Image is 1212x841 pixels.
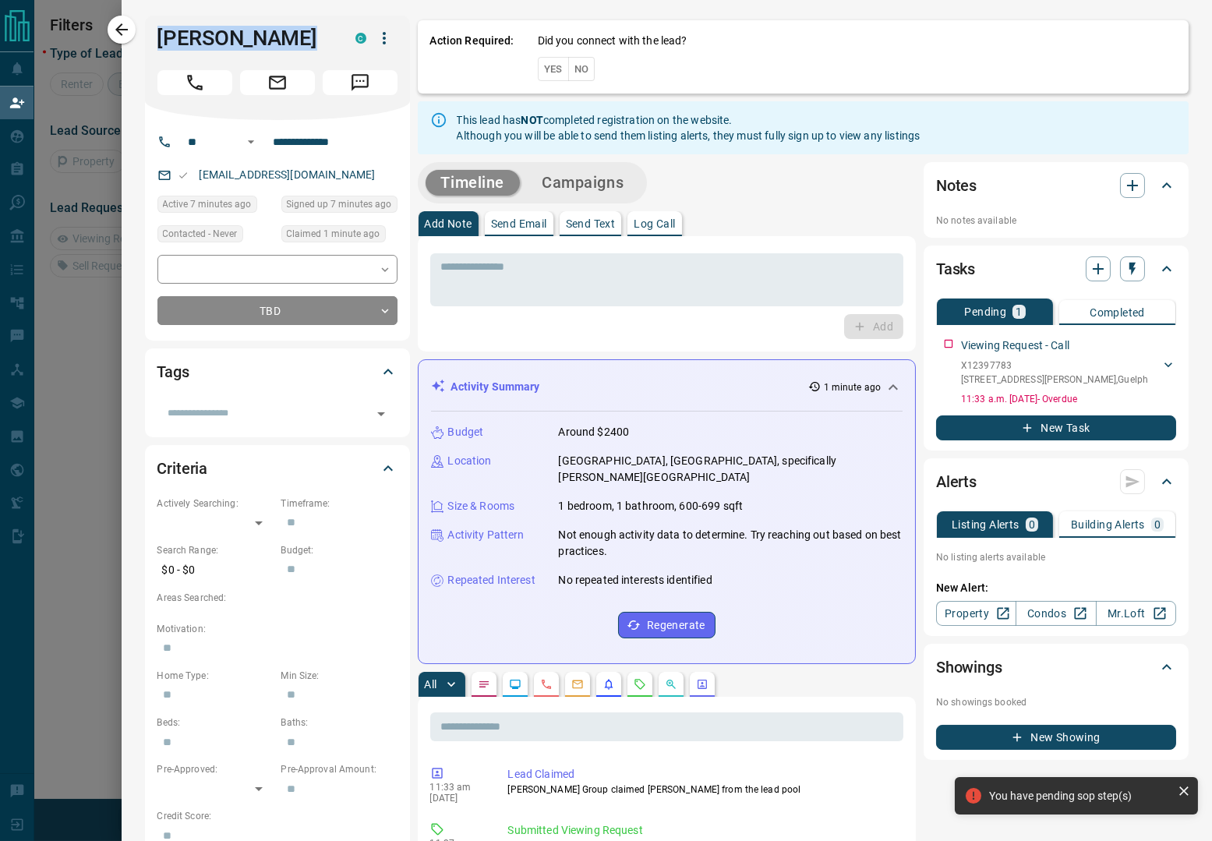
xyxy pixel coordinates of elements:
[157,591,398,605] p: Areas Searched:
[163,196,252,212] span: Active 7 minutes ago
[431,373,903,401] div: Activity Summary1 minute ago
[508,766,898,783] p: Lead Claimed
[157,716,274,730] p: Beds:
[538,33,687,49] p: Did you connect with the lead?
[540,678,553,691] svg: Calls
[936,550,1176,564] p: No listing alerts available
[936,580,1176,596] p: New Alert:
[936,250,1176,288] div: Tasks
[157,70,232,95] span: Call
[242,133,260,151] button: Open
[448,527,525,543] p: Activity Pattern
[936,415,1176,440] button: New Task
[936,463,1176,500] div: Alerts
[200,168,376,181] a: [EMAIL_ADDRESS][DOMAIN_NAME]
[936,601,1016,626] a: Property
[157,543,274,557] p: Search Range:
[936,256,975,281] h2: Tasks
[157,669,274,683] p: Home Type:
[526,170,639,196] button: Campaigns
[281,196,398,217] div: Tue Oct 14 2025
[430,33,514,81] p: Action Required:
[571,678,584,691] svg: Emails
[1016,601,1096,626] a: Condos
[157,359,189,384] h2: Tags
[634,218,675,229] p: Log Call
[355,33,366,44] div: condos.ca
[509,678,521,691] svg: Lead Browsing Activity
[961,355,1176,390] div: X12397783[STREET_ADDRESS][PERSON_NAME],Guelph
[1016,306,1022,317] p: 1
[281,716,398,730] p: Baths:
[1029,519,1035,530] p: 0
[287,196,392,212] span: Signed up 7 minutes ago
[961,337,1069,354] p: Viewing Request - Call
[964,306,1006,317] p: Pending
[281,543,398,557] p: Budget:
[157,762,274,776] p: Pre-Approved:
[602,678,615,691] svg: Listing Alerts
[478,678,490,691] svg: Notes
[157,557,274,583] p: $0 - $0
[961,359,1148,373] p: X12397783
[157,296,398,325] div: TBD
[157,26,332,51] h1: [PERSON_NAME]
[559,527,903,560] p: Not enough activity data to determine. Try reaching out based on best practices.
[508,783,898,797] p: [PERSON_NAME] Group claimed [PERSON_NAME] from the lead pool
[163,226,238,242] span: Contacted - Never
[157,622,398,636] p: Motivation:
[157,496,274,511] p: Actively Searching:
[961,373,1148,387] p: [STREET_ADDRESS][PERSON_NAME] , Guelph
[491,218,547,229] p: Send Email
[426,170,521,196] button: Timeline
[1071,519,1145,530] p: Building Alerts
[559,424,630,440] p: Around $2400
[559,498,744,514] p: 1 bedroom, 1 bathroom, 600-699 sqft
[936,214,1176,228] p: No notes available
[618,612,716,638] button: Regenerate
[566,218,616,229] p: Send Text
[157,196,274,217] div: Tue Oct 14 2025
[1096,601,1176,626] a: Mr.Loft
[936,725,1176,750] button: New Showing
[157,450,398,487] div: Criteria
[448,424,484,440] p: Budget
[936,695,1176,709] p: No showings booked
[323,70,398,95] span: Message
[568,57,595,81] button: No
[281,225,398,247] div: Tue Oct 14 2025
[936,648,1176,686] div: Showings
[451,379,540,395] p: Activity Summary
[157,353,398,390] div: Tags
[936,167,1176,204] div: Notes
[1154,519,1161,530] p: 0
[157,809,398,823] p: Credit Score:
[281,762,398,776] p: Pre-Approval Amount:
[538,57,569,81] button: Yes
[430,793,485,804] p: [DATE]
[634,678,646,691] svg: Requests
[936,469,977,494] h2: Alerts
[521,114,542,126] strong: NOT
[936,655,1002,680] h2: Showings
[559,453,903,486] p: [GEOGRAPHIC_DATA], [GEOGRAPHIC_DATA], specifically [PERSON_NAME][GEOGRAPHIC_DATA]
[448,572,535,588] p: Repeated Interest
[448,498,515,514] p: Size & Rooms
[425,679,437,690] p: All
[157,456,208,481] h2: Criteria
[287,226,380,242] span: Claimed 1 minute ago
[952,519,1019,530] p: Listing Alerts
[696,678,708,691] svg: Agent Actions
[430,782,485,793] p: 11:33 am
[178,170,189,181] svg: Email Valid
[508,822,898,839] p: Submitted Viewing Request
[448,453,492,469] p: Location
[1090,307,1145,318] p: Completed
[457,106,920,150] div: This lead has completed registration on the website. Although you will be able to send them listi...
[425,218,472,229] p: Add Note
[961,392,1176,406] p: 11:33 a.m. [DATE] - Overdue
[989,790,1171,802] div: You have pending sop step(s)
[240,70,315,95] span: Email
[370,403,392,425] button: Open
[281,669,398,683] p: Min Size:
